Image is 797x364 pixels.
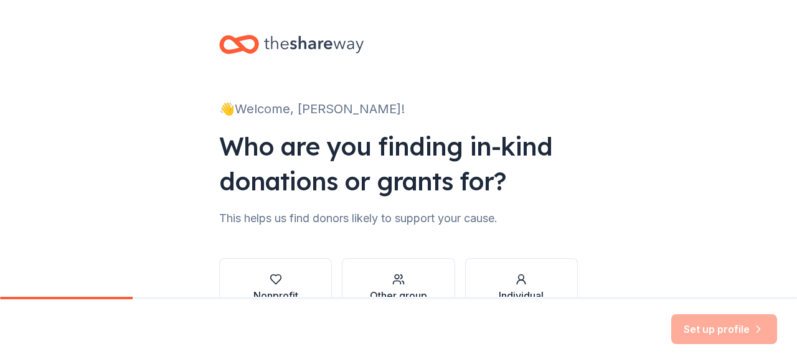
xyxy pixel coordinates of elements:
[219,99,578,119] div: 👋 Welcome, [PERSON_NAME]!
[219,258,332,318] button: Nonprofit
[253,288,298,303] div: Nonprofit
[219,208,578,228] div: This helps us find donors likely to support your cause.
[499,288,544,303] div: Individual
[465,258,578,318] button: Individual
[370,288,427,303] div: Other group
[342,258,455,318] button: Other group
[219,129,578,198] div: Who are you finding in-kind donations or grants for?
